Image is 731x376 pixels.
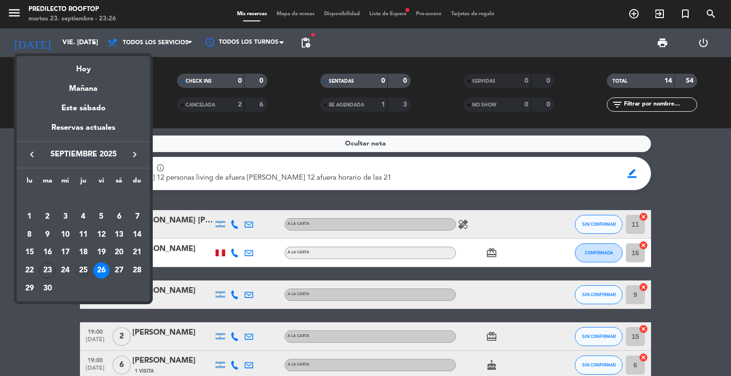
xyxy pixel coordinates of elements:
div: 29 [21,280,38,297]
div: 1 [21,209,38,225]
td: 7 de septiembre de 2025 [128,208,146,226]
div: 2 [40,209,56,225]
td: 10 de septiembre de 2025 [56,226,74,244]
td: 23 de septiembre de 2025 [39,261,57,280]
td: 20 de septiembre de 2025 [110,243,128,261]
td: 17 de septiembre de 2025 [56,243,74,261]
div: 6 [111,209,127,225]
td: 28 de septiembre de 2025 [128,261,146,280]
th: domingo [128,175,146,190]
div: 16 [40,244,56,260]
td: 30 de septiembre de 2025 [39,280,57,298]
div: 27 [111,262,127,279]
div: 12 [93,227,109,243]
div: 21 [129,244,145,260]
div: Reservas actuales [17,122,150,141]
td: 21 de septiembre de 2025 [128,243,146,261]
td: 26 de septiembre de 2025 [92,261,110,280]
div: 15 [21,244,38,260]
th: lunes [20,175,39,190]
th: martes [39,175,57,190]
div: 19 [93,244,109,260]
div: 13 [111,227,127,243]
div: 5 [93,209,109,225]
div: Este sábado [17,95,150,122]
div: 30 [40,280,56,297]
div: 23 [40,262,56,279]
div: 11 [75,227,91,243]
td: 11 de septiembre de 2025 [74,226,92,244]
td: 24 de septiembre de 2025 [56,261,74,280]
td: 9 de septiembre de 2025 [39,226,57,244]
button: keyboard_arrow_right [126,148,143,161]
div: 26 [93,262,109,279]
td: SEP. [20,190,146,208]
td: 22 de septiembre de 2025 [20,261,39,280]
td: 6 de septiembre de 2025 [110,208,128,226]
div: Hoy [17,56,150,76]
div: 22 [21,262,38,279]
td: 8 de septiembre de 2025 [20,226,39,244]
td: 2 de septiembre de 2025 [39,208,57,226]
div: 8 [21,227,38,243]
div: 20 [111,244,127,260]
div: Mañana [17,76,150,95]
th: sábado [110,175,128,190]
td: 27 de septiembre de 2025 [110,261,128,280]
td: 29 de septiembre de 2025 [20,280,39,298]
th: viernes [92,175,110,190]
button: keyboard_arrow_left [23,148,40,161]
div: 17 [57,244,73,260]
div: 10 [57,227,73,243]
div: 3 [57,209,73,225]
div: 18 [75,244,91,260]
td: 12 de septiembre de 2025 [92,226,110,244]
th: jueves [74,175,92,190]
div: 14 [129,227,145,243]
div: 24 [57,262,73,279]
div: 9 [40,227,56,243]
i: keyboard_arrow_right [129,149,140,160]
td: 4 de septiembre de 2025 [74,208,92,226]
span: septiembre 2025 [40,148,126,161]
div: 28 [129,262,145,279]
i: keyboard_arrow_left [26,149,38,160]
div: 25 [75,262,91,279]
td: 18 de septiembre de 2025 [74,243,92,261]
td: 25 de septiembre de 2025 [74,261,92,280]
td: 14 de septiembre de 2025 [128,226,146,244]
th: miércoles [56,175,74,190]
td: 5 de septiembre de 2025 [92,208,110,226]
td: 16 de septiembre de 2025 [39,243,57,261]
td: 15 de septiembre de 2025 [20,243,39,261]
div: 4 [75,209,91,225]
td: 13 de septiembre de 2025 [110,226,128,244]
td: 3 de septiembre de 2025 [56,208,74,226]
td: 1 de septiembre de 2025 [20,208,39,226]
td: 19 de septiembre de 2025 [92,243,110,261]
div: 7 [129,209,145,225]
